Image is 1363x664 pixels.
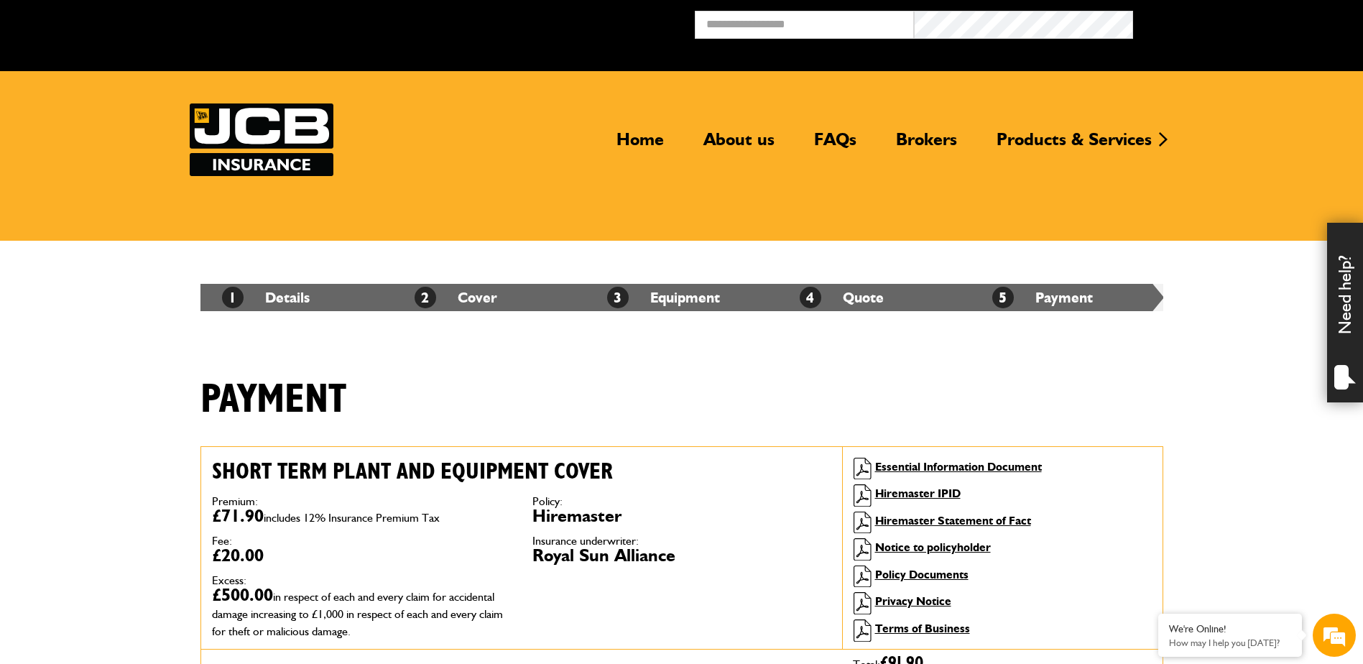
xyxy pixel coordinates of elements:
a: Hiremaster IPID [875,487,961,500]
dd: Royal Sun Alliance [532,547,831,564]
a: Privacy Notice [875,594,951,608]
a: Essential Information Document [875,460,1042,474]
dt: Premium: [212,496,511,507]
dt: Policy: [532,496,831,507]
a: JCB Insurance Services [190,103,333,176]
span: 4 [800,287,821,308]
dt: Fee: [212,535,511,547]
a: Notice to policyholder [875,540,991,554]
div: We're Online! [1169,623,1291,635]
span: in respect of each and every claim for accidental damage increasing to £1,000 in respect of each ... [212,590,503,638]
h2: Short term plant and equipment cover [212,458,831,485]
span: 2 [415,287,436,308]
a: Terms of Business [875,622,970,635]
dd: £71.90 [212,507,511,525]
li: Payment [971,284,1163,311]
dd: £20.00 [212,547,511,564]
dt: Insurance underwriter: [532,535,831,547]
span: 1 [222,287,244,308]
div: Need help? [1327,223,1363,402]
a: Hiremaster Statement of Fact [875,514,1031,527]
a: Policy Documents [875,568,969,581]
a: About us [693,129,785,162]
a: Brokers [885,129,968,162]
a: FAQs [803,129,867,162]
button: Broker Login [1133,11,1352,33]
a: 1Details [222,289,310,306]
a: 2Cover [415,289,497,306]
a: 4Quote [800,289,884,306]
a: Products & Services [986,129,1163,162]
dd: Hiremaster [532,507,831,525]
span: 3 [607,287,629,308]
span: includes 12% Insurance Premium Tax [264,511,440,525]
dd: £500.00 [212,586,511,638]
img: JCB Insurance Services logo [190,103,333,176]
a: Home [606,129,675,162]
h1: Payment [200,376,346,424]
span: 5 [992,287,1014,308]
dt: Excess: [212,575,511,586]
p: How may I help you today? [1169,637,1291,648]
a: 3Equipment [607,289,720,306]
